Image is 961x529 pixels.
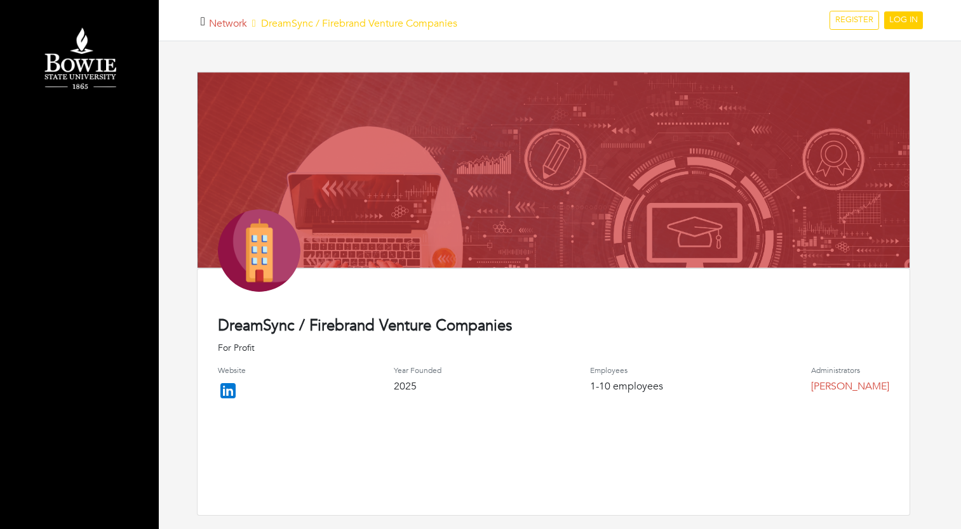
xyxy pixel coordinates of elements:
[884,11,923,29] a: LOG IN
[218,366,246,375] h4: Website
[218,381,238,401] img: linkedin_icon-84db3ca265f4ac0988026744a78baded5d6ee8239146f80404fb69c9eee6e8e7.png
[209,18,457,30] h5: DreamSync / Firebrand Venture Companies
[811,379,889,393] a: [PERSON_NAME]
[830,11,879,30] a: REGISTER
[218,341,889,355] p: For Profit
[394,381,441,393] h4: 2025
[811,366,889,375] h4: Administrators
[394,366,441,375] h4: Year Founded
[218,209,300,292] img: Company-Icon-7f8a26afd1715722aa5ae9dc11300c11ceeb4d32eda0db0d61c21d11b95ecac6.png
[13,22,146,97] img: Bowie%20State%20University%20Logo.png
[218,317,889,336] h4: DreamSync / Firebrand Venture Companies
[198,72,910,415] img: default_banner_1-bae6fe9bec2f5f97d3903b99a548e9899495bd7293e081a23d26d15717bf5d3a.png
[590,381,663,393] h4: 1-10 employees
[590,366,663,375] h4: Employees
[209,16,247,30] a: Network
